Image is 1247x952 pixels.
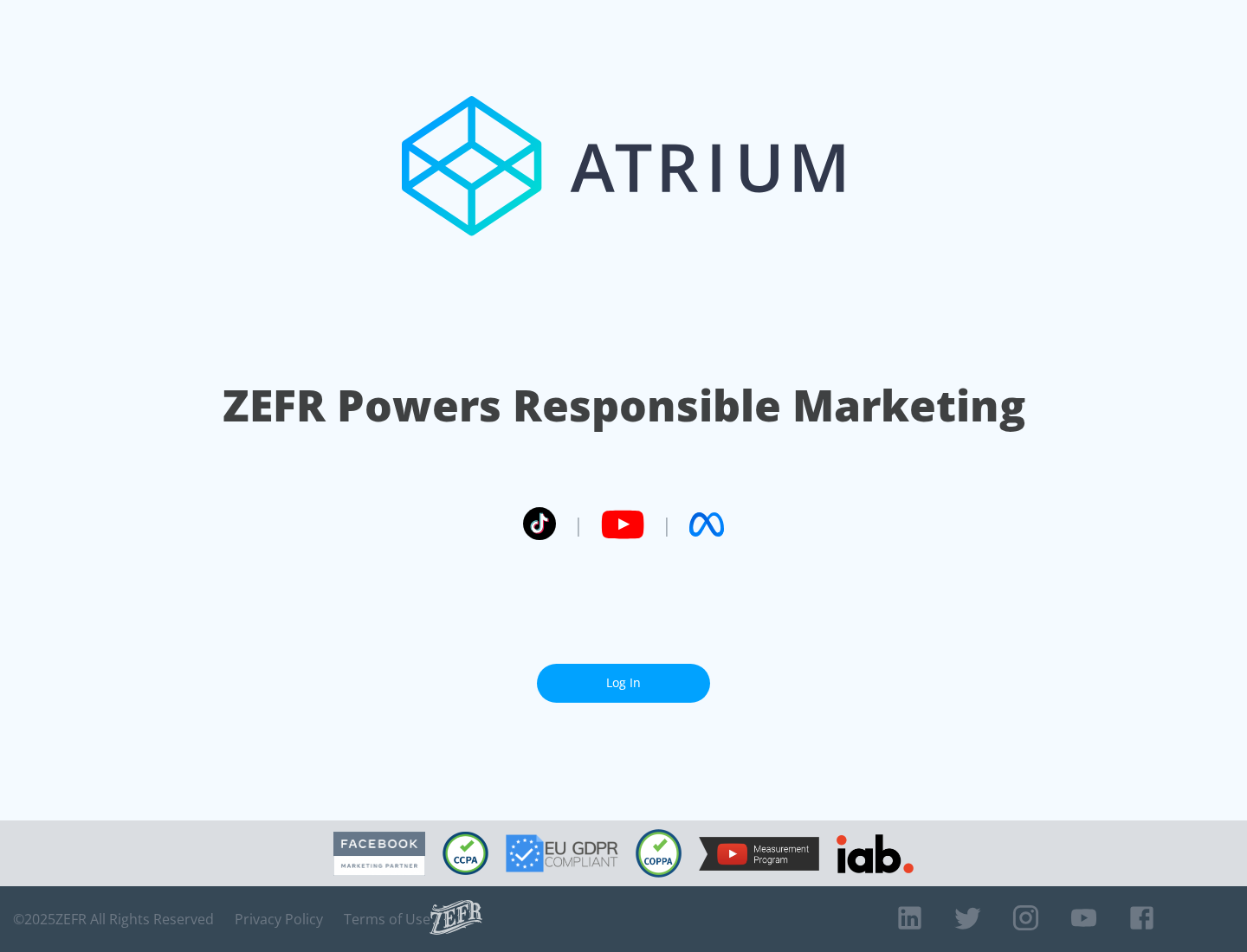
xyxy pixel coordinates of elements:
h1: ZEFR Powers Responsible Marketing [223,376,1025,435]
img: Facebook Marketing Partner [333,832,425,876]
a: Terms of Use [344,910,430,928]
span: © 2025 ZEFR All Rights Reserved [13,910,214,928]
span: | [573,511,584,537]
img: CCPA Compliant [443,832,488,875]
a: Privacy Policy [235,910,323,928]
img: GDPR Compliant [506,834,618,872]
img: COPPA Compliant [636,829,682,878]
span: | [662,511,672,537]
img: YouTube Measurement Program [699,837,819,871]
img: IAB [837,834,914,873]
a: Log In [537,664,710,703]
